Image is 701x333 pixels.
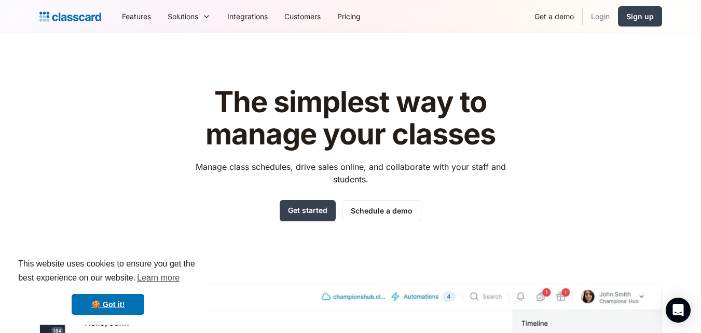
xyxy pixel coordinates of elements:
a: Login [583,5,618,28]
a: Sign up [618,6,662,26]
a: learn more about cookies [135,270,181,286]
a: Get started [280,200,336,221]
span: This website uses cookies to ensure you get the best experience on our website. [18,258,198,286]
div: Open Intercom Messenger [666,298,691,323]
div: Solutions [168,11,198,22]
a: dismiss cookie message [72,294,144,315]
a: Get a demo [526,5,582,28]
h1: The simplest way to manage your classes [186,86,515,150]
div: cookieconsent [8,248,208,325]
p: Manage class schedules, drive sales online, and collaborate with your staff and students. [186,161,515,185]
div: Sign up [626,11,654,22]
a: Integrations [219,5,276,28]
a: Features [114,5,159,28]
div: Solutions [159,5,219,28]
a: Customers [276,5,329,28]
a: home [39,9,101,24]
a: Pricing [329,5,369,28]
a: Schedule a demo [342,200,421,221]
